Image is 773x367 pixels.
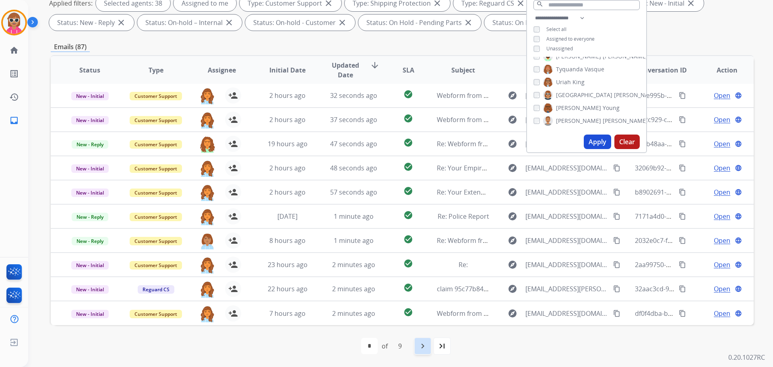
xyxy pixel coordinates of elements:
[268,139,308,148] span: 19 hours ago
[735,189,742,196] mat-icon: language
[403,283,413,292] mat-icon: check_circle
[525,163,608,173] span: [EMAIL_ADDRESS][DOMAIN_NAME]
[613,285,620,292] mat-icon: content_copy
[714,91,730,100] span: Open
[613,213,620,220] mat-icon: content_copy
[403,162,413,172] mat-icon: check_circle
[735,237,742,244] mat-icon: language
[714,309,730,318] span: Open
[603,117,648,125] span: [PERSON_NAME]
[728,352,765,362] p: 0.20.1027RC
[403,307,413,317] mat-icon: check_circle
[573,78,585,86] span: King
[130,261,182,270] span: Customer Support
[199,160,215,177] img: agent-avatar
[130,164,182,173] span: Customer Support
[268,260,308,269] span: 23 hours ago
[330,164,377,172] span: 48 seconds ago
[735,164,742,172] mat-icon: language
[51,42,90,52] p: Emails (87)
[277,212,298,221] span: [DATE]
[332,309,375,318] span: 2 minutes ago
[403,89,413,99] mat-icon: check_circle
[334,236,374,245] span: 1 minute ago
[613,310,620,317] mat-icon: content_copy
[228,163,238,173] mat-icon: person_add
[330,139,377,148] span: 47 seconds ago
[613,261,620,268] mat-icon: content_copy
[437,164,606,172] span: Re: Your Empire [DATE]® Service Plan claim is approved
[228,91,238,100] mat-icon: person_add
[614,91,659,99] span: [PERSON_NAME]
[679,213,686,220] mat-icon: content_copy
[679,140,686,147] mat-icon: content_copy
[635,212,760,221] span: 7171a4d0-0737-4bea-abec-c050754a298d
[49,15,134,31] div: Status: New - Reply
[508,284,517,294] mat-icon: explore
[138,285,174,294] span: Reguard CS
[556,117,601,125] span: [PERSON_NAME]
[525,211,608,221] span: [EMAIL_ADDRESS][DOMAIN_NAME]
[508,236,517,245] mat-icon: explore
[525,284,608,294] span: [EMAIL_ADDRESS][PERSON_NAME][DOMAIN_NAME]
[556,104,601,112] span: [PERSON_NAME]
[71,189,109,197] span: New - Initial
[71,261,109,270] span: New - Initial
[327,60,364,80] span: Updated Date
[463,18,473,27] mat-icon: close
[130,310,182,318] span: Customer Support
[403,186,413,196] mat-icon: check_circle
[228,211,238,221] mat-icon: person_add
[330,91,377,100] span: 32 seconds ago
[735,140,742,147] mat-icon: language
[71,116,109,124] span: New - Initial
[635,188,761,197] span: b8902691-4d2e-48ea-b3e8-bc4a066a1b7a
[199,112,215,129] img: agent-avatar
[679,237,686,244] mat-icon: content_copy
[679,285,686,292] mat-icon: content_copy
[71,285,109,294] span: New - Initial
[437,284,579,293] span: claim 95c77b84-6d06-4b07-9700-5ac3b7cb0c30
[403,114,413,123] mat-icon: check_circle
[437,91,619,100] span: Webform from [EMAIL_ADDRESS][DOMAIN_NAME] on [DATE]
[199,184,215,201] img: agent-avatar
[735,92,742,99] mat-icon: language
[245,15,355,31] div: Status: On-hold - Customer
[334,212,374,221] span: 1 minute ago
[679,164,686,172] mat-icon: content_copy
[437,341,447,351] mat-icon: last_page
[635,260,760,269] span: 2aa99750-0415-4285-ba93-2d7819463485
[269,236,306,245] span: 8 hours ago
[438,212,489,221] span: Re: Police Report
[735,310,742,317] mat-icon: language
[199,305,215,322] img: agent-avatar
[525,236,608,245] span: [EMAIL_ADDRESS][DOMAIN_NAME]
[508,91,517,100] mat-icon: explore
[679,92,686,99] mat-icon: content_copy
[679,189,686,196] mat-icon: content_copy
[437,236,630,245] span: Re: Webform from [EMAIL_ADDRESS][DOMAIN_NAME] on [DATE]
[525,91,608,100] span: [EMAIL_ADDRESS][DOMAIN_NAME]
[508,187,517,197] mat-icon: explore
[71,92,109,100] span: New - Initial
[714,139,730,149] span: Open
[269,65,306,75] span: Initial Date
[635,65,687,75] span: Conversation ID
[525,115,608,124] span: [EMAIL_ADDRESS][DOMAIN_NAME]
[714,236,730,245] span: Open
[635,284,754,293] span: 32aac3cd-9fc5-4a69-95f5-198a6c2ce912
[614,135,640,149] button: Clear
[403,65,414,75] span: SLA
[130,213,182,221] span: Customer Support
[199,257,215,274] img: agent-avatar
[525,260,608,270] span: [EMAIL_ADDRESS][DOMAIN_NAME]
[228,309,238,318] mat-icon: person_add
[714,260,730,270] span: Open
[228,187,238,197] mat-icon: person_add
[149,65,163,75] span: Type
[508,139,517,149] mat-icon: explore
[484,15,592,31] div: Status: On Hold - Servicers
[437,115,619,124] span: Webform from [EMAIL_ADDRESS][DOMAIN_NAME] on [DATE]
[508,260,517,270] mat-icon: explore
[332,260,375,269] span: 2 minutes ago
